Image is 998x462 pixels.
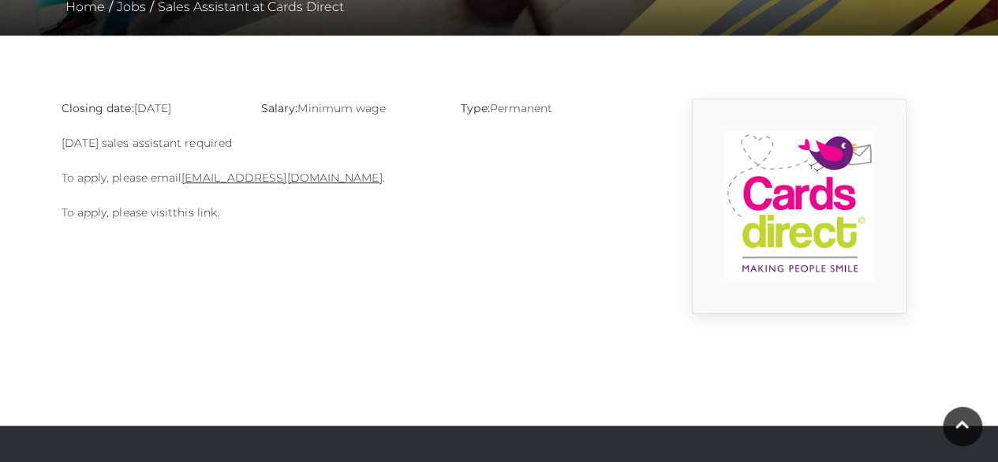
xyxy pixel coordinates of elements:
p: To apply, please visit . [62,203,637,222]
p: [DATE] [62,99,237,118]
p: Permanent [461,99,637,118]
a: this link [173,205,217,220]
a: [EMAIL_ADDRESS][DOMAIN_NAME] [181,171,382,185]
img: 9_1554819914_l1cI.png [724,131,874,281]
p: [DATE] sales assistant required [62,133,637,152]
p: Minimum wage [261,99,437,118]
strong: Type: [461,101,489,115]
p: To apply, please email . [62,168,637,187]
strong: Salary: [261,101,298,115]
strong: Closing date: [62,101,134,115]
